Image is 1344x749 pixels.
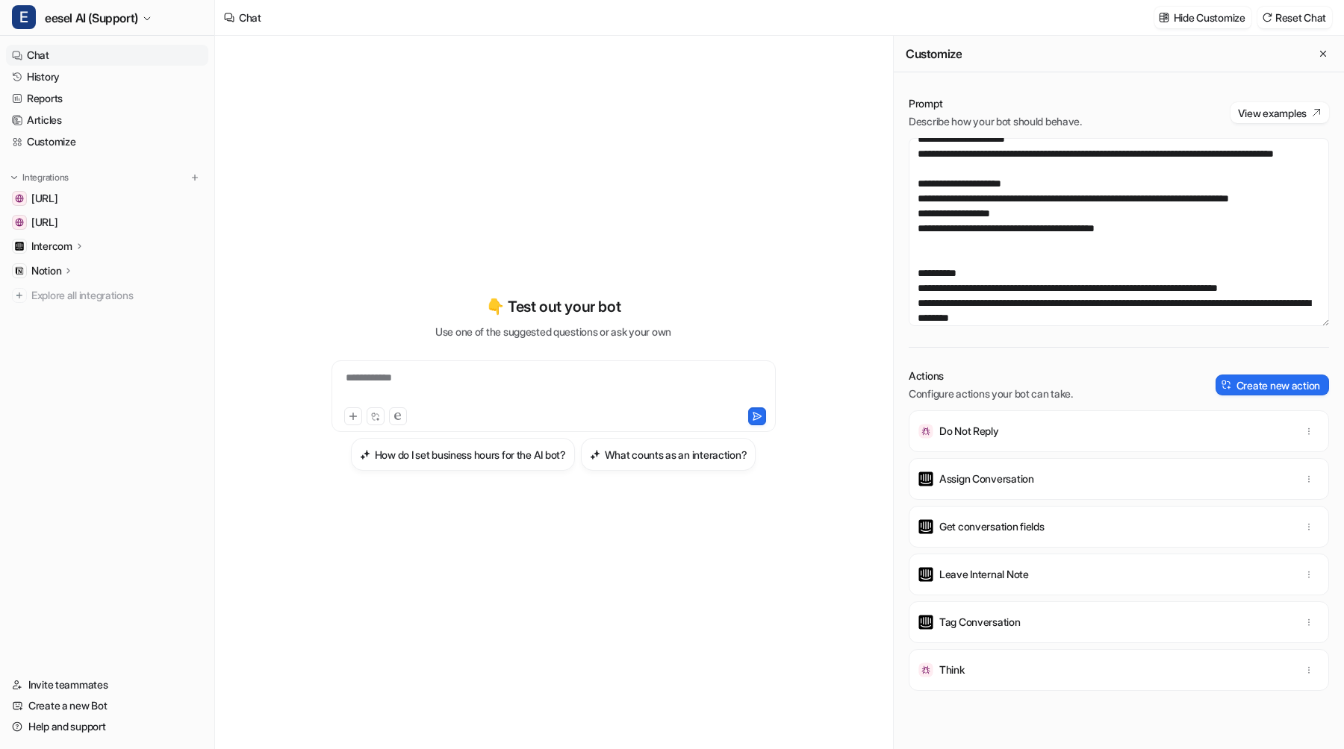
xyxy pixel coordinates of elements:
[1262,12,1272,23] img: reset
[31,239,72,254] p: Intercom
[486,295,620,318] p: 👇 Test out your bot
[6,212,208,233] a: docs.eesel.ai[URL]
[1174,10,1245,25] p: Hide Customize
[909,96,1082,111] p: Prompt
[6,88,208,109] a: Reports
[1231,102,1329,123] button: View examples
[6,110,208,131] a: Articles
[1257,7,1332,28] button: Reset Chat
[6,674,208,695] a: Invite teammates
[939,519,1045,534] p: Get conversation fields
[1314,45,1332,63] button: Close flyout
[1222,380,1232,390] img: create-action-icon.svg
[435,324,671,339] p: Use one of the suggested questions or ask your own
[1154,7,1251,28] button: Hide Customize
[6,285,208,306] a: Explore all integrations
[15,242,24,251] img: Intercom
[6,45,208,66] a: Chat
[590,449,600,460] img: What counts as an interaction?
[12,5,36,29] span: E
[31,263,61,278] p: Notion
[906,46,962,61] h2: Customize
[15,266,24,275] img: Notion
[15,218,24,227] img: docs.eesel.ai
[360,449,370,460] img: How do I set business hours for the AI bot?
[375,447,566,463] h3: How do I set business hours for the AI bot?
[939,662,965,677] p: Think
[12,288,27,303] img: explore all integrations
[31,191,58,206] span: [URL]
[1216,374,1329,395] button: Create new action
[918,615,933,630] img: Tag Conversation icon
[6,695,208,716] a: Create a new Bot
[9,172,19,183] img: expand menu
[45,7,138,28] span: eesel AI (Support)
[15,194,24,203] img: www.eesel.ai
[239,10,261,25] div: Chat
[939,471,1034,486] p: Assign Conversation
[6,66,208,87] a: History
[190,172,200,183] img: menu_add.svg
[939,615,1021,630] p: Tag Conversation
[6,716,208,737] a: Help and support
[605,447,747,463] h3: What counts as an interaction?
[918,662,933,677] img: Think icon
[918,471,933,486] img: Assign Conversation icon
[1159,12,1169,23] img: customize
[6,131,208,152] a: Customize
[6,188,208,209] a: www.eesel.ai[URL]
[909,369,1073,383] p: Actions
[909,114,1082,129] p: Describe how your bot should behave.
[22,172,69,184] p: Integrations
[31,215,58,230] span: [URL]
[909,386,1073,401] p: Configure actions your bot can take.
[351,438,575,471] button: How do I set business hours for the AI bot?How do I set business hours for the AI bot?
[31,283,202,307] span: Explore all integrations
[939,567,1029,582] p: Leave Internal Note
[939,424,999,439] p: Do Not Reply
[581,438,756,471] button: What counts as an interaction?What counts as an interaction?
[918,424,933,439] img: Do Not Reply icon
[6,170,73,185] button: Integrations
[918,519,933,534] img: Get conversation fields icon
[918,567,933,582] img: Leave Internal Note icon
